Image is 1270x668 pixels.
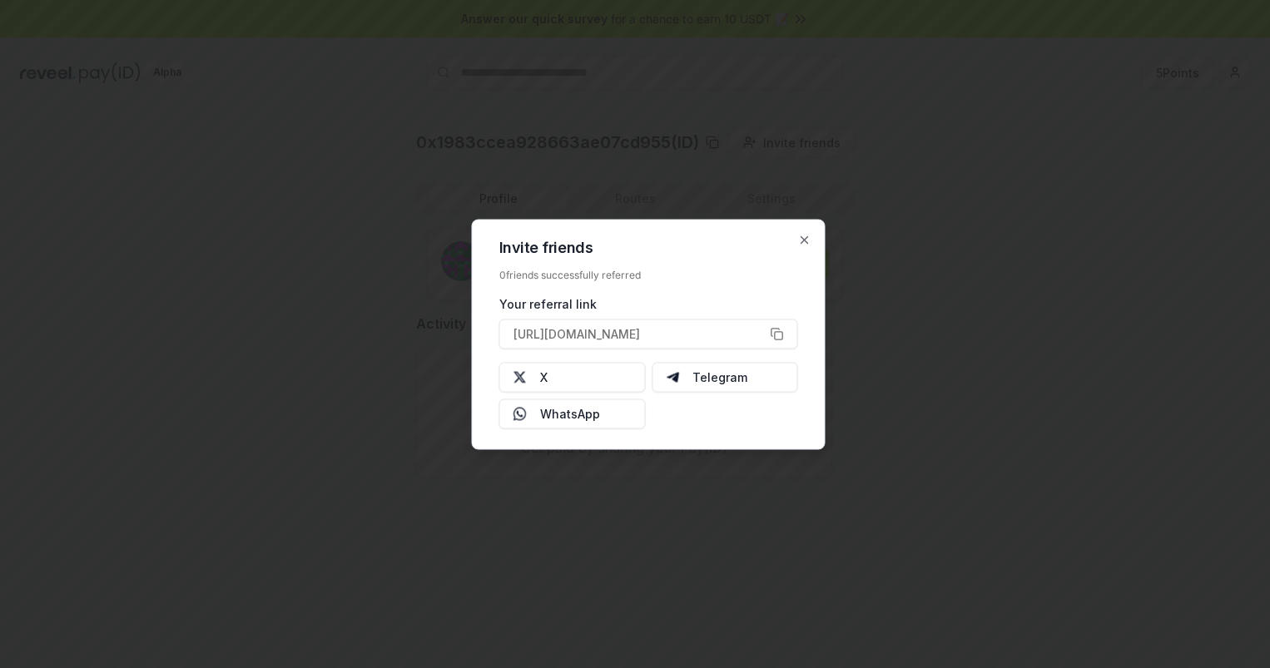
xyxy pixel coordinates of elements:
button: X [499,362,646,392]
div: Your referral link [499,294,798,312]
button: WhatsApp [499,398,646,428]
div: 0 friends successfully referred [499,268,798,281]
h2: Invite friends [499,240,798,255]
img: Whatsapp [513,407,527,420]
img: X [513,370,527,383]
button: Telegram [652,362,798,392]
span: [URL][DOMAIN_NAME] [513,325,640,343]
button: [URL][DOMAIN_NAME] [499,319,798,349]
img: Telegram [666,370,679,383]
